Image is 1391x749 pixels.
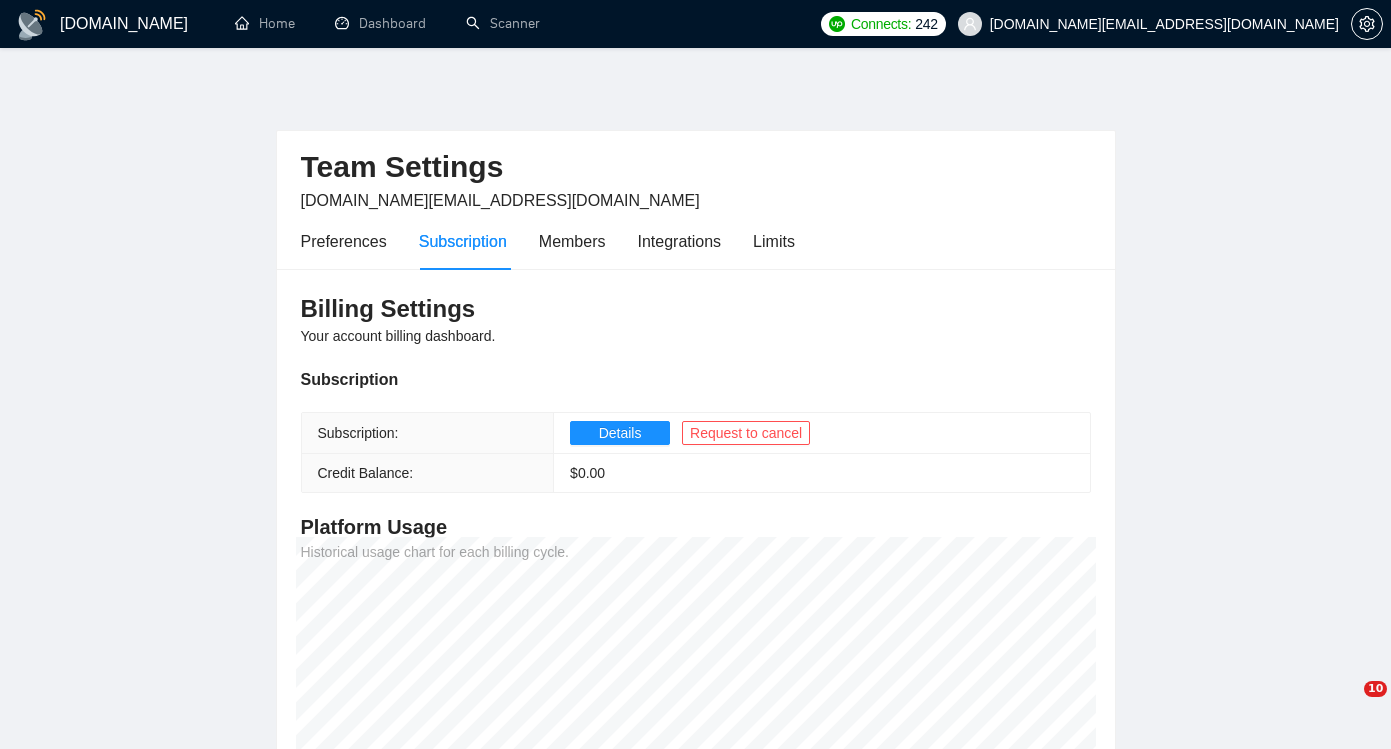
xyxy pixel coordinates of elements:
span: Subscription: [318,425,399,441]
span: Credit Balance: [318,465,414,481]
a: dashboardDashboard [335,15,426,32]
span: Request to cancel [690,422,802,444]
span: Details [599,422,642,444]
img: logo [16,9,48,41]
div: Preferences [301,229,387,254]
button: Request to cancel [682,421,810,445]
div: Subscription [301,367,1091,392]
span: user [963,17,977,31]
span: Connects: [851,13,911,35]
h3: Billing Settings [301,293,1091,325]
span: 10 [1364,681,1387,697]
iframe: Intercom live chat [1323,681,1371,729]
span: [DOMAIN_NAME][EMAIL_ADDRESS][DOMAIN_NAME] [301,192,700,209]
h2: Team Settings [301,147,1091,188]
div: Integrations [638,229,722,254]
span: setting [1352,16,1382,32]
h4: Platform Usage [301,513,1091,541]
a: homeHome [235,15,295,32]
img: upwork-logo.png [829,16,845,32]
span: $ 0.00 [570,465,605,481]
span: 242 [915,13,937,35]
div: Limits [753,229,795,254]
span: Your account billing dashboard. [301,328,496,344]
a: searchScanner [466,15,540,32]
button: Details [570,421,670,445]
div: Subscription [419,229,507,254]
a: setting [1351,16,1383,32]
button: setting [1351,8,1383,40]
div: Members [539,229,606,254]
